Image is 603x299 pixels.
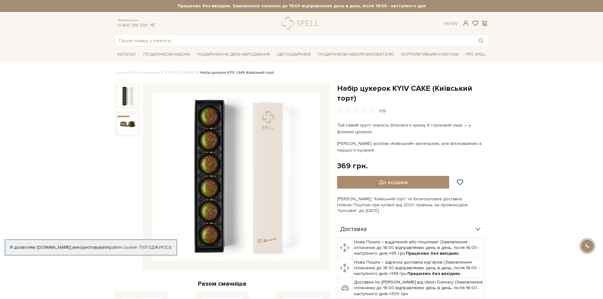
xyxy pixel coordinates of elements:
b: Працюємо без вихідних. [406,251,460,256]
a: [PERSON_NAME] [165,70,195,75]
b: Працюємо без вихідних. [407,271,461,276]
p: [PERSON_NAME] зробив «Київський» маленьким, але впізнаваним із першого кусання. [337,140,486,153]
img: Набір цукерок KYIV CAKE (Київський торт) [152,93,320,261]
a: Ідеї подарунків [274,50,313,59]
span: | [449,21,450,26]
a: Погоджуюсь [139,245,172,250]
img: Набір цукерок KYIV CAKE (Київський торт) [117,114,138,134]
a: logo [281,17,321,30]
strong: Працюємо без вихідних. Замовлення оплачені до 16:00 відправляємо день в день, після 16:00 - насту... [115,3,488,9]
a: Головна [115,70,131,75]
a: Вся продукція [135,70,160,75]
input: Пошук товару у каталозі [115,35,474,46]
span: До кошика [379,179,408,186]
div: Разом смачніше [115,280,330,288]
a: Подарунки на День народження [194,50,272,59]
button: Пошук товару у каталозі [474,35,488,46]
a: Подарункові набори вихователю [316,49,397,60]
span: Консультація: [118,18,155,22]
button: До кошика [337,176,449,189]
li: Набір цукерок KYIV CAKE (Київський торт) [195,70,274,76]
a: Каталог [115,50,139,59]
div: Ук [444,21,457,27]
div: [PERSON_NAME] "Київський торт" та безкоштовна доставка Новою Поштою при купівлі від 2000 гривень ... [337,196,488,214]
img: Набір цукерок KYIV CAKE (Київський торт) [117,86,138,106]
div: Я дозволяю [DOMAIN_NAME] використовувати [5,245,177,250]
p: Той самий хруст, ніжність білкового крему й горіховий смак — у форматі цукерки. [337,122,486,135]
a: Подарункові набори [141,50,192,59]
td: Доставка по [PERSON_NAME] від Uklon Delivery (Замовлення сплаченні до 16:00 відправляємо день в д... [353,278,485,298]
a: En [452,21,457,26]
a: 0 800 319 233 [118,22,148,28]
a: файли cookie [108,245,137,250]
td: Нова Пошта – відділення або поштомат (Замовлення сплаченні до 16:00 відправляємо день в день, піс... [353,238,485,258]
td: Нова Пошта – адресна доставка кур'єром (Замовлення сплаченні до 16:00 відправляємо день в день, п... [353,258,485,278]
span: Доставка [340,227,367,232]
a: Корпоративним клієнтам [399,49,461,60]
div: 0/5 [379,108,386,114]
div: 369 грн. [337,161,368,171]
a: Про Spell [463,50,488,59]
h1: Набір цукерок KYIV CAKE (Київський торт) [337,84,488,103]
a: telegram [149,22,155,28]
